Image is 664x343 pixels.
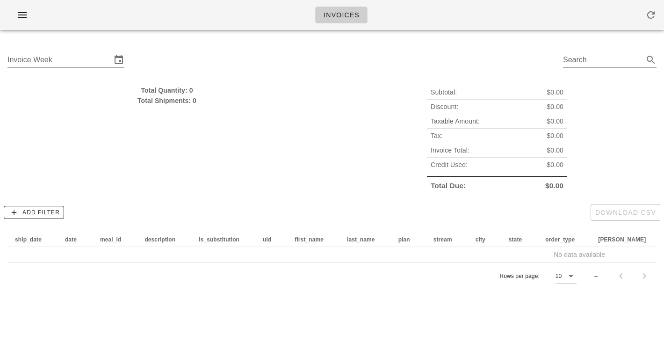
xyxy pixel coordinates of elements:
button: Add Filter [4,206,64,219]
th: city: Not sorted. Activate to sort ascending. [468,232,501,247]
span: $0.00 [547,131,563,141]
th: date: Not sorted. Activate to sort ascending. [58,232,93,247]
span: date [65,236,77,243]
span: is_substitution [199,236,239,243]
span: -$0.00 [545,102,563,112]
span: uid [263,236,271,243]
span: $0.00 [547,87,563,97]
div: Total Shipments: 0 [7,95,326,106]
span: Add Filter [8,208,60,217]
div: Total Quantity: 0 [7,85,326,95]
span: state [509,236,522,243]
span: Subtotal: [431,87,457,97]
span: $0.00 [547,145,563,155]
a: Invoices [315,7,368,23]
th: plan: Not sorted. Activate to sort ascending. [391,232,426,247]
span: Invoice Total: [431,145,469,155]
div: Rows per page: [499,263,577,290]
span: description [144,236,175,243]
span: Discount: [431,102,458,112]
span: last_name [347,236,375,243]
div: 10Rows per page: [556,269,577,284]
span: Invoices [323,11,360,19]
th: state: Not sorted. Activate to sort ascending. [501,232,538,247]
th: uid: Not sorted. Activate to sort ascending. [255,232,287,247]
th: tod: Not sorted. Activate to sort ascending. [591,232,662,247]
span: first_name [295,236,324,243]
th: is_substitution: Not sorted. Activate to sort ascending. [191,232,255,247]
span: $0.00 [545,181,563,191]
span: [PERSON_NAME] [598,236,646,243]
span: $0.00 [547,116,563,126]
span: order_type [545,236,575,243]
th: order_type: Not sorted. Activate to sort ascending. [538,232,591,247]
div: 10 [556,272,562,280]
span: meal_id [100,236,121,243]
span: Tax: [431,131,443,141]
th: ship_date: Not sorted. Activate to sort ascending. [7,232,58,247]
span: Credit Used: [431,160,468,170]
span: ship_date [15,236,42,243]
span: Total Due: [431,181,466,191]
span: -$0.00 [545,160,563,170]
div: – [594,272,598,280]
span: Taxable Amount: [431,116,480,126]
span: plan [398,236,410,243]
th: last_name: Not sorted. Activate to sort ascending. [339,232,391,247]
th: meal_id: Not sorted. Activate to sort ascending. [93,232,137,247]
th: description: Not sorted. Activate to sort ascending. [137,232,191,247]
th: first_name: Not sorted. Activate to sort ascending. [287,232,339,247]
span: stream [433,236,452,243]
span: city [476,236,485,243]
th: stream: Not sorted. Activate to sort ascending. [426,232,468,247]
